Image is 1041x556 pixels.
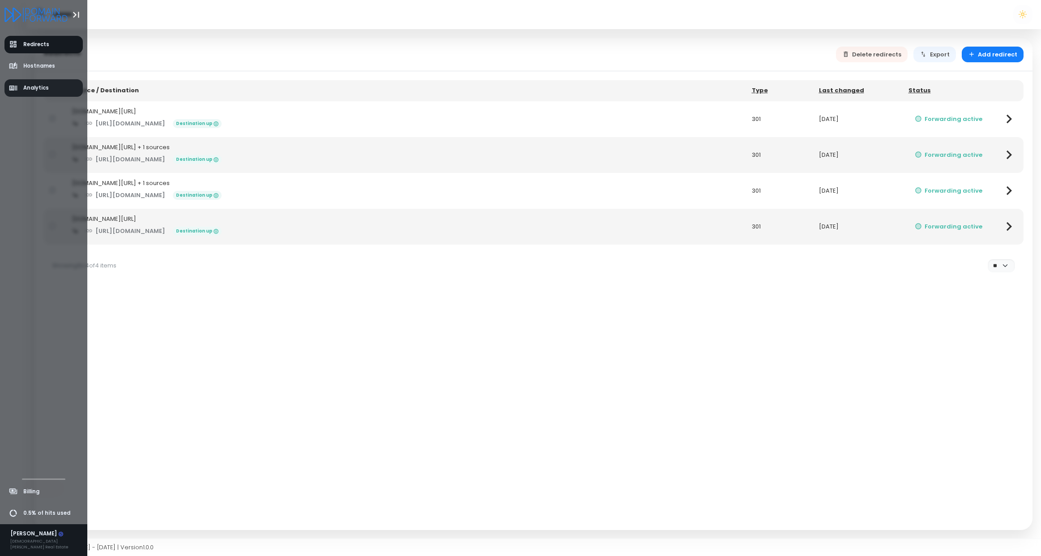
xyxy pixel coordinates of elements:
[35,543,154,552] span: Copyright © [DATE] - [DATE] | Version 1.0.0
[79,151,172,167] a: [URL][DOMAIN_NAME]
[72,215,740,224] div: [DOMAIN_NAME][URL]
[4,57,83,75] a: Hostnames
[173,155,222,164] span: Destination up
[908,183,989,198] button: Forwarding active
[68,6,85,23] button: Toggle Aside
[988,259,1015,272] select: Per
[4,79,83,97] a: Analytics
[962,47,1024,62] button: Add redirect
[746,101,813,137] td: 301
[23,41,49,48] span: Redirects
[813,80,903,101] th: Last changed
[746,137,813,173] td: 301
[23,488,39,496] span: Billing
[4,8,68,20] a: Logo
[4,504,83,522] a: 0.5% of hits used
[72,107,740,116] div: [DOMAIN_NAME][URL]
[813,173,903,209] td: [DATE]
[813,137,903,173] td: [DATE]
[813,101,903,137] td: [DATE]
[10,538,81,550] div: [DEMOGRAPHIC_DATA][PERSON_NAME] Real Estate
[746,209,813,245] td: 301
[173,191,222,200] span: Destination up
[813,209,903,245] td: [DATE]
[746,173,813,209] td: 301
[908,147,989,163] button: Forwarding active
[72,179,740,188] div: [DOMAIN_NAME][URL] + 1 sources
[4,36,83,53] a: Redirects
[79,223,172,239] a: [URL][DOMAIN_NAME]
[4,483,83,500] a: Billing
[79,187,172,203] a: [URL][DOMAIN_NAME]
[908,219,989,234] button: Forwarding active
[173,227,222,236] span: Destination up
[903,80,995,101] th: Status
[79,116,172,131] a: [URL][DOMAIN_NAME]
[173,119,222,128] span: Destination up
[72,143,740,152] div: [DOMAIN_NAME][URL] + 1 sources
[746,80,813,101] th: Type
[66,80,746,101] th: Source / Destination
[23,62,55,70] span: Hostnames
[10,530,81,538] div: [PERSON_NAME]
[23,509,70,517] span: 0.5% of hits used
[908,111,989,127] button: Forwarding active
[23,84,49,92] span: Analytics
